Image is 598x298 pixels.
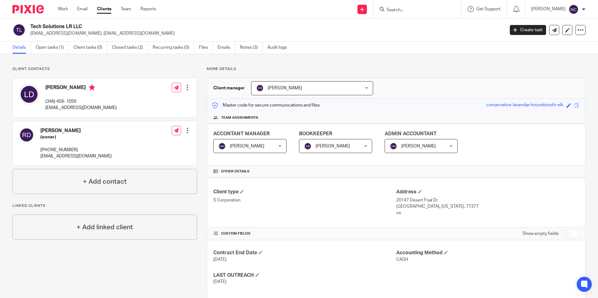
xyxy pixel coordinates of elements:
p: Linked clients [13,203,197,208]
a: Clients [97,6,111,12]
p: [EMAIL_ADDRESS][DOMAIN_NAME] [45,105,117,111]
p: 20147 Desert Foal Dr [396,197,579,203]
a: Create task [510,25,546,35]
input: Search [386,7,442,13]
i: Primary [89,84,95,91]
p: More details [207,67,585,72]
span: [DATE] [213,257,226,262]
h2: Tech Solutions LR LLC [30,23,406,30]
h4: [PERSON_NAME] [40,127,112,134]
span: [DATE] [213,280,226,284]
p: S Corporation [213,197,396,203]
span: ACCONTANT MANAGER [213,131,270,136]
span: [PERSON_NAME] [316,144,350,148]
span: CASH [396,257,408,262]
p: us [396,210,579,216]
h4: + Add linked client [77,222,133,232]
h4: + Add contact [83,177,127,186]
span: ADMIN ACCOUNTANT [385,131,437,136]
h5: (owner) [40,134,112,140]
h4: LAST OUTREACH [213,272,396,279]
a: Team [121,6,131,12]
a: Reports [140,6,156,12]
h4: Address [396,189,579,195]
img: svg%3E [218,142,226,150]
span: Other details [221,169,250,174]
p: [PERSON_NAME] [531,6,565,12]
p: Client contacts [13,67,197,72]
img: Pixie [13,5,44,13]
span: BOOKKEEPER [299,131,332,136]
a: Files [199,42,213,54]
img: svg%3E [13,23,26,37]
h3: Client manager [213,85,245,91]
a: Closed tasks (2) [112,42,148,54]
p: Master code for secure communications and files [212,102,320,108]
img: svg%3E [569,4,579,14]
label: Show empty fields [523,231,559,237]
span: [PERSON_NAME] [268,86,302,90]
img: svg%3E [304,142,312,150]
h4: Contract End Date [213,250,396,256]
img: svg%3E [19,84,39,104]
div: conservative-lavendar-houndstooth-elk [486,102,563,109]
a: Notes (3) [240,42,263,54]
span: Team assignments [221,115,258,120]
a: Details [13,42,31,54]
a: Work [58,6,68,12]
h4: CUSTOM FIELDS [213,231,396,236]
p: [PHONE_NUMBER] [40,147,112,153]
p: [EMAIL_ADDRESS][DOMAIN_NAME], [EMAIL_ADDRESS][DOMAIN_NAME] [30,30,500,37]
a: Audit logs [267,42,291,54]
span: Get Support [476,7,500,11]
p: [GEOGRAPHIC_DATA], [US_STATE], 77377 [396,203,579,210]
p: (346) 459- 1050 [45,98,117,105]
a: Email [77,6,88,12]
span: [PERSON_NAME] [401,144,436,148]
span: [PERSON_NAME] [230,144,264,148]
h4: [PERSON_NAME] [45,84,117,92]
a: Client tasks (0) [73,42,107,54]
a: Open tasks (1) [36,42,69,54]
h4: Client type [213,189,396,195]
p: [EMAIL_ADDRESS][DOMAIN_NAME] [40,153,112,159]
img: svg%3E [390,142,397,150]
h4: Accounting Method [396,250,579,256]
img: svg%3E [256,84,264,92]
a: Emails [218,42,235,54]
a: Recurring tasks (0) [153,42,194,54]
img: svg%3E [19,127,34,142]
